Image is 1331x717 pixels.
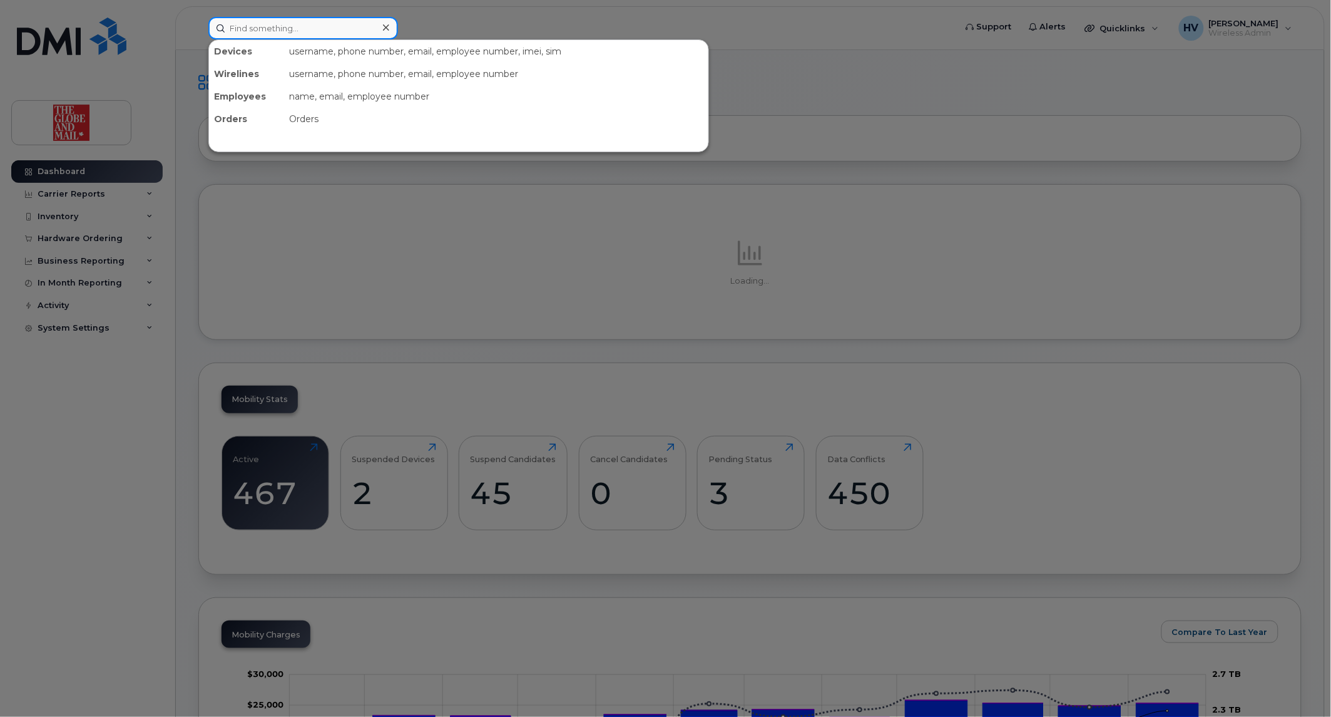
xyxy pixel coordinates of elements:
[209,63,284,85] div: Wirelines
[284,85,708,108] div: name, email, employee number
[209,108,284,130] div: Orders
[209,85,284,108] div: Employees
[284,108,708,130] div: Orders
[209,40,284,63] div: Devices
[284,63,708,85] div: username, phone number, email, employee number
[284,40,708,63] div: username, phone number, email, employee number, imei, sim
